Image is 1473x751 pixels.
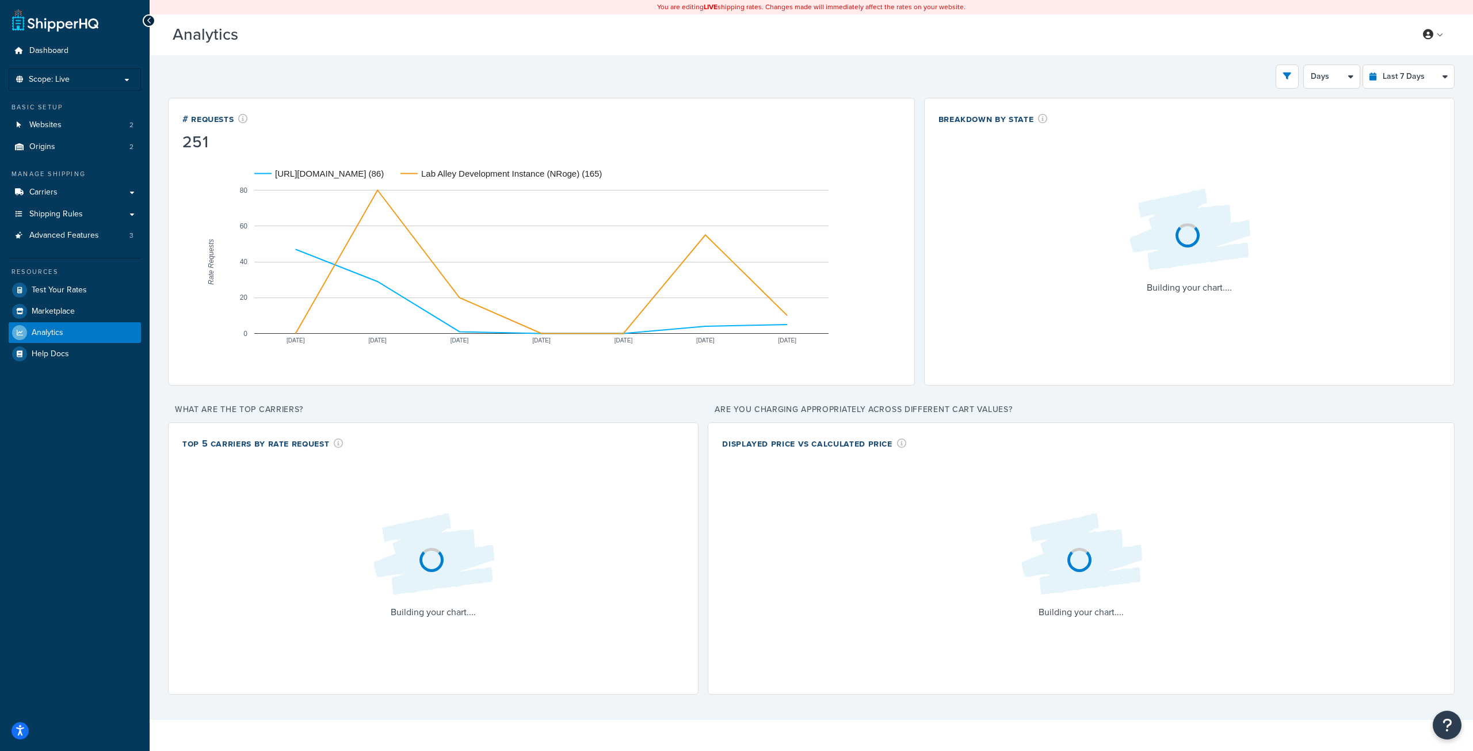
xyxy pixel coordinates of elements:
[240,222,248,230] text: 60
[9,280,141,300] a: Test Your Rates
[207,239,215,284] text: Rate Requests
[240,258,248,266] text: 40
[1276,64,1299,89] button: open filter drawer
[9,322,141,343] a: Analytics
[1120,180,1258,280] img: Loading...
[32,349,69,359] span: Help Docs
[1433,711,1461,739] button: Open Resource Center
[722,437,906,450] div: Displayed Price vs Calculated Price
[287,337,305,343] text: [DATE]
[1012,504,1150,604] img: Loading...
[29,46,68,56] span: Dashboard
[129,231,133,241] span: 3
[182,437,344,450] div: Top 5 Carriers by Rate Request
[32,328,63,338] span: Analytics
[9,204,141,225] a: Shipping Rules
[704,2,718,12] b: LIVE
[451,337,469,343] text: [DATE]
[9,169,141,179] div: Manage Shipping
[9,40,141,62] a: Dashboard
[9,102,141,112] div: Basic Setup
[168,402,699,418] p: What are the top carriers?
[9,115,141,136] li: Websites
[779,337,797,343] text: [DATE]
[29,188,58,197] span: Carriers
[32,285,87,295] span: Test Your Rates
[29,120,62,130] span: Websites
[615,337,633,343] text: [DATE]
[9,136,141,158] li: Origins
[240,186,248,194] text: 80
[9,301,141,322] a: Marketplace
[241,30,280,43] span: Beta
[129,142,133,152] span: 2
[182,112,248,125] div: # Requests
[9,115,141,136] a: Websites2
[129,120,133,130] span: 2
[240,293,248,302] text: 20
[9,136,141,158] a: Origins2
[368,337,387,343] text: [DATE]
[32,307,75,317] span: Marketplace
[9,225,141,246] a: Advanced Features3
[29,142,55,152] span: Origins
[421,169,602,178] text: Lab Alley Development Instance (NRoge) (165)
[182,134,248,150] div: 251
[29,75,70,85] span: Scope: Live
[708,402,1455,418] p: Are you charging appropriately across different cart values?
[1120,280,1258,296] p: Building your chart....
[9,225,141,246] li: Advanced Features
[182,153,900,371] svg: A chart.
[1012,604,1150,620] p: Building your chart....
[243,329,247,337] text: 0
[696,337,715,343] text: [DATE]
[29,231,99,241] span: Advanced Features
[173,26,1398,44] h3: Analytics
[938,112,1048,125] div: Breakdown by State
[275,169,384,178] text: [URL][DOMAIN_NAME] (86)
[9,182,141,203] a: Carriers
[532,337,551,343] text: [DATE]
[364,604,502,620] p: Building your chart....
[29,209,83,219] span: Shipping Rules
[364,504,502,604] img: Loading...
[9,267,141,277] div: Resources
[9,344,141,364] a: Help Docs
